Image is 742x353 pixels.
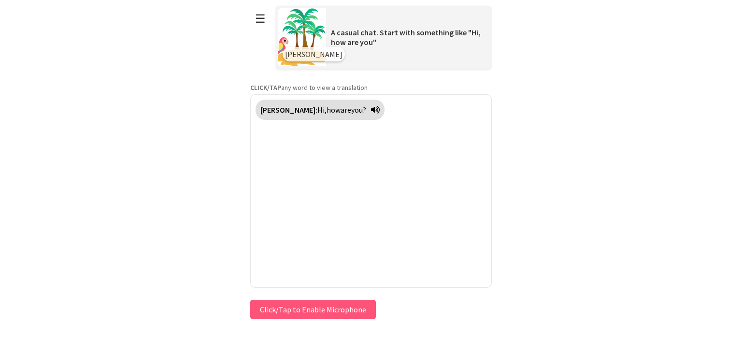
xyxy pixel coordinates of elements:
[317,105,327,115] span: Hi,
[260,105,317,115] strong: [PERSON_NAME]:
[341,105,351,115] span: are
[250,83,281,92] strong: CLICK/TAP
[331,28,481,47] span: A casual chat. Start with something like "Hi, how are you"
[327,105,341,115] span: how
[250,83,492,92] p: any word to view a translation
[351,105,366,115] span: you?
[285,49,342,59] span: [PERSON_NAME]
[250,300,376,319] button: Click/Tap to Enable Microphone
[256,100,385,120] div: Click to translate
[278,8,326,66] img: Scenario Image
[250,6,271,31] button: ☰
